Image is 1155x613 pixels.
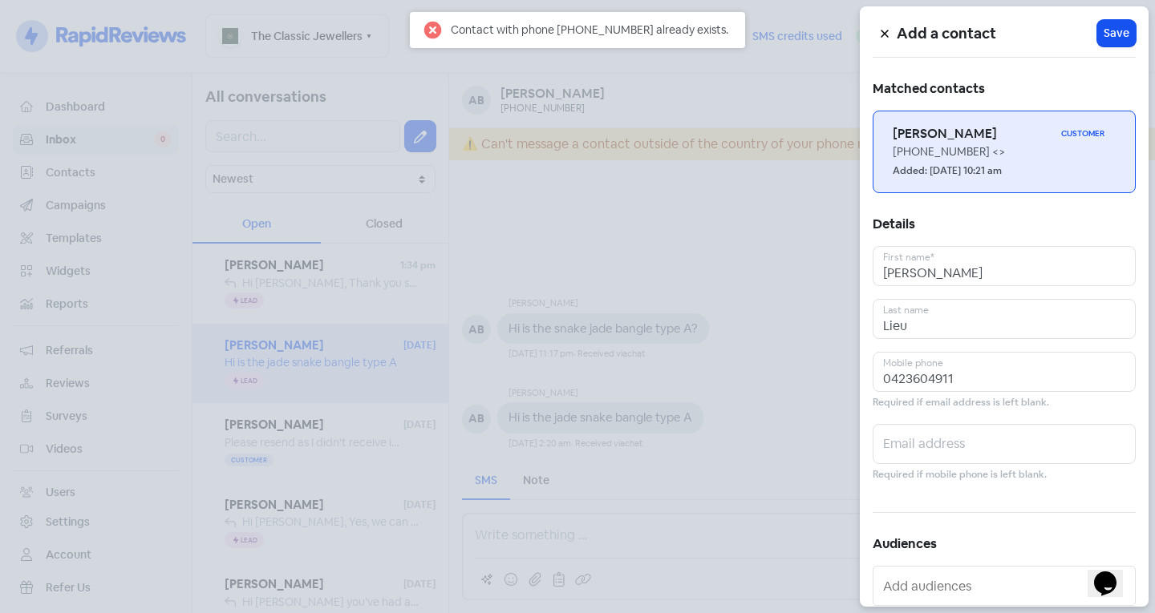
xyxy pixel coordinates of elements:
[1104,25,1129,42] span: Save
[897,22,1097,46] h5: Add a contact
[873,532,1136,556] h5: Audiences
[893,163,1002,179] small: Added: [DATE] 10:21 am
[873,424,1136,464] input: Email address
[873,395,1049,410] small: Required if email address is left blank.
[1097,20,1136,46] button: Save
[873,352,1136,392] input: Mobile phone
[873,212,1136,236] h5: Details
[873,299,1136,339] input: Last name
[451,21,728,38] div: Contact with phone [PHONE_NUMBER] already exists.
[873,246,1136,286] input: First name
[873,111,1136,193] a: [PERSON_NAME]Customer[PHONE_NUMBER] <>Added: [DATE] 10:21 am
[873,467,1047,482] small: Required if mobile phone is left blank.
[1088,549,1139,597] iframe: chat widget
[873,77,1136,101] h5: Matched contacts
[1055,126,1111,142] span: Customer
[883,573,1129,599] input: Add audiences
[893,143,1116,160] div: [PHONE_NUMBER] <>
[893,125,1055,143] h6: [PERSON_NAME]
